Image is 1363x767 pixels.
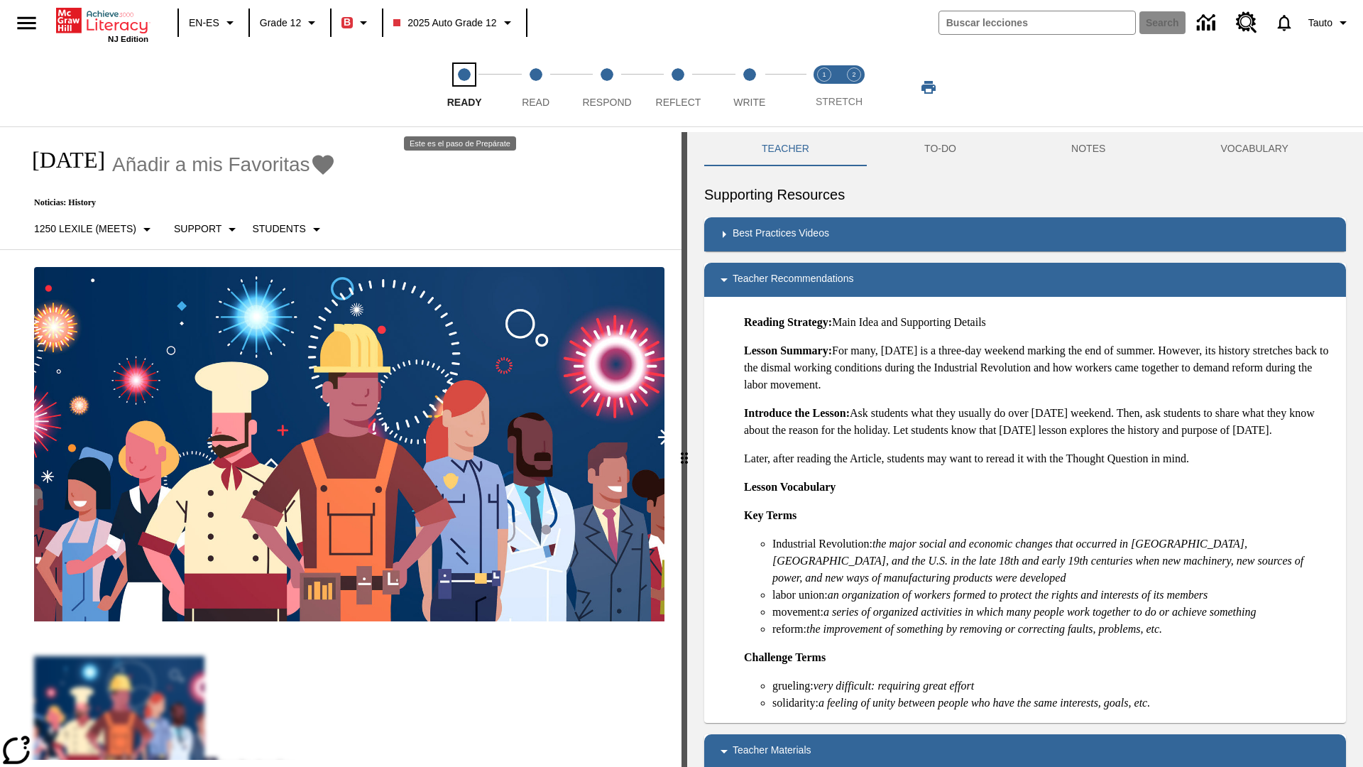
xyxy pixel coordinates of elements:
button: Imprimir [906,75,951,100]
span: Tauto [1308,16,1332,31]
strong: Introduce the Lesson: [744,407,850,419]
h1: [DATE] [17,147,105,173]
p: Teacher Recommendations [733,271,853,288]
a: Centro de recursos, Se abrirá en una pestaña nueva. [1227,4,1266,42]
button: VOCABULARY [1163,132,1346,166]
button: Abrir el menú lateral [6,2,48,44]
button: Reflect step 4 of 5 [637,48,719,126]
p: Students [252,222,305,236]
button: Respond step 3 of 5 [566,48,648,126]
li: grueling: [772,678,1335,695]
span: Respond [582,97,631,108]
em: a series of organized activities in which many people work together to do or achieve something [823,606,1257,618]
strong: Reading Strategy: [744,316,832,328]
p: Main Idea and Supporting Details [744,314,1335,331]
button: Perfil/Configuración [1303,10,1357,36]
strong: Lesson Summary: [744,344,832,357]
div: Portada [56,5,148,43]
div: Instructional Panel Tabs [704,132,1346,166]
input: search field [939,11,1135,34]
strong: Key Terms [744,509,797,521]
text: 2 [852,71,855,78]
strong: Challenge Terms [744,651,826,663]
button: Class: 2025 Auto Grade 12, Selecciona una clase [388,10,521,36]
button: Tipo de apoyo, Support [168,217,246,242]
p: Ask students what they usually do over [DATE] weekend. Then, ask students to share what they know... [744,405,1335,439]
p: For many, [DATE] is a three-day weekend marking the end of summer. However, its history stretches... [744,342,1335,393]
button: Seleccionar estudiante [246,217,330,242]
span: 2025 Auto Grade 12 [393,16,496,31]
span: EN-ES [189,16,219,31]
div: Pulsa la tecla de intro o la barra espaciadora y luego presiona las flechas de derecha e izquierd... [681,132,687,767]
img: A banner with a blue background shows an illustrated row of diverse men and women dressed in clot... [34,267,664,622]
span: Grade 12 [260,16,301,31]
div: Teacher Recommendations [704,263,1346,297]
button: Grado: Grade 12, Elige un grado [254,10,326,36]
p: Support [174,222,221,236]
p: Later, after reading the Article, students may want to reread it with the Thought Question in mind. [744,450,1335,467]
button: Seleccione Lexile, 1250 Lexile (Meets) [28,217,161,242]
p: Best Practices Videos [733,226,829,243]
span: B [344,13,351,31]
strong: Lesson Vocabulary [744,481,836,493]
span: STRETCH [816,96,863,107]
li: movement: [772,604,1335,621]
button: Stretch Respond step 2 of 2 [833,48,875,126]
a: Centro de información [1188,4,1227,43]
button: Teacher [704,132,867,166]
span: NJ Edition [108,35,148,43]
a: Notificaciones [1266,4,1303,41]
button: Language: EN-ES, Selecciona un idioma [183,10,244,36]
button: Read step 2 of 5 [494,48,576,126]
p: Teacher Materials [733,743,811,760]
span: Write [733,97,765,108]
li: solidarity: [772,695,1335,712]
span: Añadir a mis Favoritas [112,153,310,176]
em: very difficult: requiring great effort [814,680,974,692]
button: Añadir a mis Favoritas - Día del Trabajo [112,152,336,177]
em: the major social and economic changes that occurred in [GEOGRAPHIC_DATA], [GEOGRAPHIC_DATA], and ... [772,538,1303,584]
button: TO-DO [867,132,1014,166]
button: NOTES [1014,132,1163,166]
button: Boost El color de la clase es rojo. Cambiar el color de la clase. [336,10,378,36]
li: Industrial Revolution: [772,535,1335,587]
span: Reflect [656,97,701,108]
h6: Supporting Resources [704,183,1346,206]
em: a feeling of unity between people who have the same interests, goals, etc. [819,697,1150,709]
span: Ready [447,97,482,108]
p: 1250 Lexile (Meets) [34,222,136,236]
div: activity [687,132,1363,767]
div: Este es el paso de Prepárate [404,136,516,151]
em: an organization of workers formed to protect the rights and interests of its members [828,589,1208,601]
button: Ready step 1 of 5 [423,48,505,126]
div: Best Practices Videos [704,217,1346,251]
text: 1 [822,71,826,78]
span: Read [522,97,549,108]
em: the improvement of something by removing or correcting faults, problems, etc. [806,623,1162,635]
li: labor union: [772,587,1335,604]
button: Stretch Read step 1 of 2 [804,48,845,126]
li: reform: [772,621,1335,638]
button: Write step 5 of 5 [708,48,791,126]
p: Noticias: History [17,197,336,208]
